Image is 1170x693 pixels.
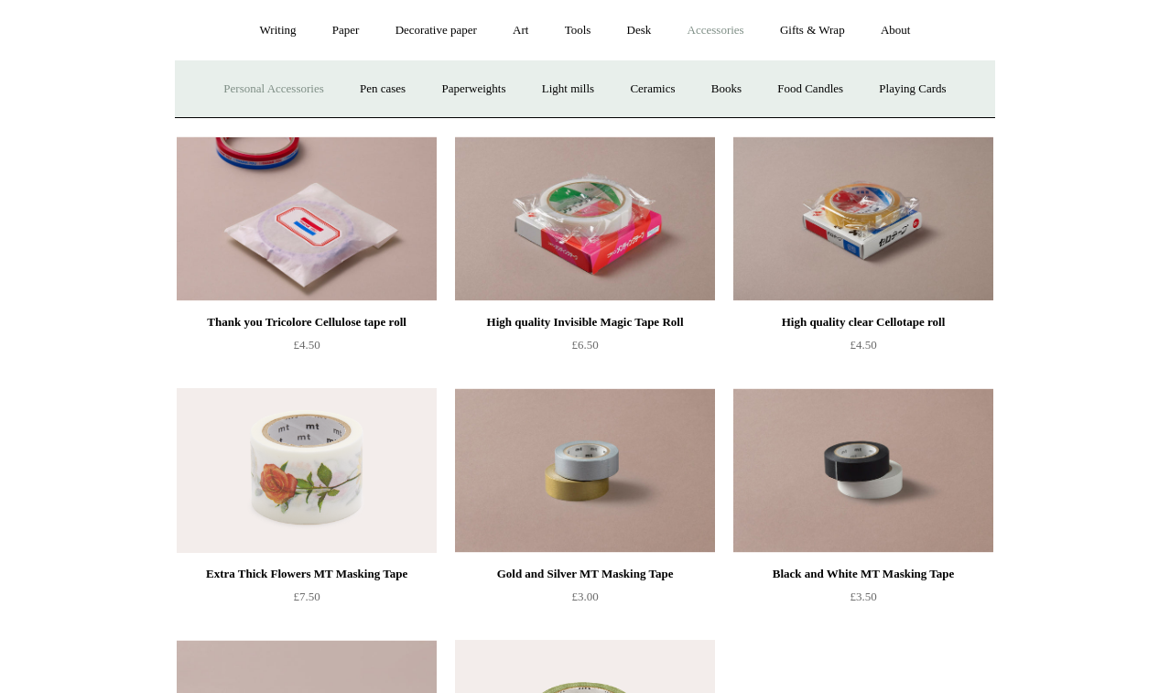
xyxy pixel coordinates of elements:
a: About [864,6,927,55]
div: High quality Invisible Magic Tape Roll [460,311,710,333]
img: Gold and Silver MT Masking Tape [455,388,715,553]
a: Gold and Silver MT Masking Tape Gold and Silver MT Masking Tape [455,388,715,553]
span: £4.50 [850,338,876,352]
a: High quality clear Cellotape roll £4.50 [733,311,993,386]
span: £4.50 [293,338,320,352]
img: High quality clear Cellotape roll [733,136,993,301]
span: £3.50 [850,590,876,603]
a: Art [496,6,545,55]
a: Thank you Tricolore Cellulose tape roll Thank you Tricolore Cellulose tape roll [177,136,437,301]
span: £7.50 [293,590,320,603]
div: Thank you Tricolore Cellulose tape roll [181,311,432,333]
img: Black and White MT Masking Tape [733,388,993,553]
div: Black and White MT Masking Tape [738,563,989,585]
img: High quality Invisible Magic Tape Roll [455,136,715,301]
a: Black and White MT Masking Tape £3.50 [733,563,993,638]
span: £6.50 [571,338,598,352]
a: Extra Thick Flowers MT Masking Tape Extra Thick Flowers MT Masking Tape [177,388,437,553]
a: Light mills [525,65,611,114]
a: Writing [244,6,313,55]
a: High quality clear Cellotape roll High quality clear Cellotape roll [733,136,993,301]
span: £3.00 [571,590,598,603]
div: High quality clear Cellotape roll [738,311,989,333]
a: Tools [548,6,608,55]
img: Extra Thick Flowers MT Masking Tape [177,388,437,553]
div: Gold and Silver MT Masking Tape [460,563,710,585]
a: Gold and Silver MT Masking Tape £3.00 [455,563,715,638]
a: Books [695,65,758,114]
a: High quality Invisible Magic Tape Roll High quality Invisible Magic Tape Roll [455,136,715,301]
a: Extra Thick Flowers MT Masking Tape £7.50 [177,563,437,638]
a: Thank you Tricolore Cellulose tape roll £4.50 [177,311,437,386]
a: Playing Cards [862,65,962,114]
img: Thank you Tricolore Cellulose tape roll [177,136,437,301]
a: Pen cases [343,65,422,114]
div: Extra Thick Flowers MT Masking Tape [181,563,432,585]
a: Personal Accessories [207,65,340,114]
a: Paper [316,6,376,55]
a: Decorative paper [379,6,493,55]
a: Ceramics [613,65,691,114]
a: High quality Invisible Magic Tape Roll £6.50 [455,311,715,386]
a: Desk [611,6,668,55]
a: Black and White MT Masking Tape Black and White MT Masking Tape [733,388,993,553]
a: Accessories [671,6,761,55]
a: Food Candles [761,65,860,114]
a: Paperweights [425,65,522,114]
a: Gifts & Wrap [764,6,861,55]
